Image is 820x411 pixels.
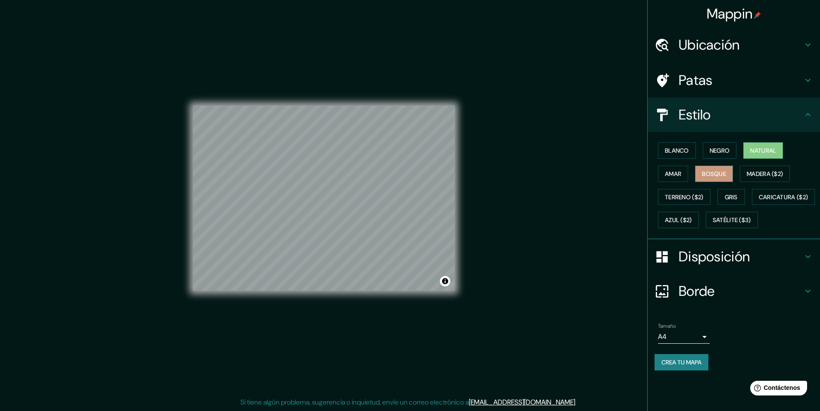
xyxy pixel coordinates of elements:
font: Borde [679,282,715,300]
button: Gris [717,189,745,205]
font: Blanco [665,147,689,154]
font: Patas [679,71,713,89]
font: Bosque [702,170,726,178]
button: Bosque [695,166,733,182]
div: Disposición [648,239,820,274]
font: Crea tu mapa [661,358,702,366]
font: A4 [658,332,667,341]
font: Satélite ($3) [713,216,751,224]
font: . [578,397,580,407]
font: . [575,398,577,407]
button: Amar [658,166,688,182]
font: Azul ($2) [665,216,692,224]
button: Natural [743,142,783,159]
button: Terreno ($2) [658,189,711,205]
div: Borde [648,274,820,308]
div: Patas [648,63,820,97]
button: Madera ($2) [740,166,790,182]
iframe: Lanzador de widgets de ayuda [743,377,811,402]
img: pin-icon.png [754,12,761,19]
button: Crea tu mapa [655,354,708,370]
canvas: Mapa [193,106,455,291]
button: Azul ($2) [658,212,699,228]
font: Gris [725,193,738,201]
button: Caricatura ($2) [752,189,815,205]
font: Negro [710,147,730,154]
font: Mappin [707,5,753,23]
font: Si tiene algún problema, sugerencia o inquietud, envíe un correo electrónico a [240,398,469,407]
font: Tamaño [658,323,676,329]
button: Negro [703,142,737,159]
button: Satélite ($3) [706,212,758,228]
font: Madera ($2) [747,170,783,178]
button: Activar o desactivar atribución [440,276,450,286]
div: Ubicación [648,28,820,62]
a: [EMAIL_ADDRESS][DOMAIN_NAME] [469,398,575,407]
font: . [577,397,578,407]
font: Amar [665,170,681,178]
div: A4 [658,330,710,344]
font: Ubicación [679,36,740,54]
font: Terreno ($2) [665,193,704,201]
font: Estilo [679,106,711,124]
font: Disposición [679,248,750,266]
font: Natural [750,147,776,154]
font: Caricatura ($2) [759,193,808,201]
button: Blanco [658,142,696,159]
div: Estilo [648,97,820,132]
